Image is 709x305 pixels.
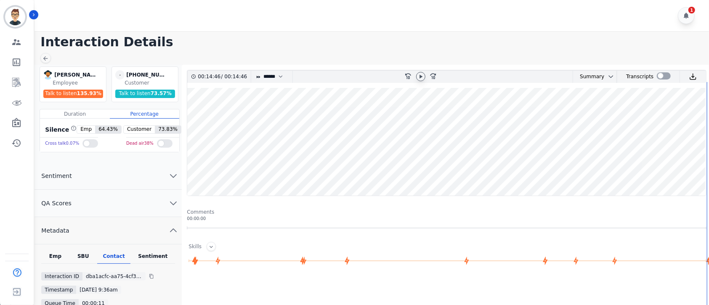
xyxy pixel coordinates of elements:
div: Dead air 38 % [126,138,154,150]
div: Silence [43,125,77,134]
span: 73.57 % [151,90,172,96]
span: Customer [124,126,155,133]
span: 73.83 % [155,126,181,133]
div: [PHONE_NUMBER] [126,70,168,80]
div: Sentiment [130,253,175,264]
div: Customer [125,80,176,86]
button: Sentiment chevron down [35,162,182,190]
div: [DATE] 9:36am [76,286,121,294]
span: 135.93 % [77,90,101,96]
div: Talk to listen [43,90,103,98]
div: Cross talk 0.07 % [45,138,79,150]
div: / [198,71,249,83]
div: Skills [189,243,202,251]
h1: Interaction Details [40,34,709,50]
div: Duration [40,109,109,119]
div: 00:14:46 [223,71,246,83]
div: Emp [41,253,69,264]
svg: chevron down [168,171,178,181]
div: Comments [187,209,706,215]
img: download audio [689,73,697,80]
span: 64.43 % [95,126,121,133]
button: Metadata chevron up [35,217,182,244]
span: Metadata [35,226,76,235]
div: dba1acfc-aa75-4cf3-b248-87116b26d420 [82,272,146,281]
div: Employee [53,80,104,86]
img: Bordered avatar [5,7,25,27]
svg: chevron up [168,225,178,236]
div: SBU [69,253,97,264]
span: QA Scores [35,199,78,207]
svg: chevron down [608,73,614,80]
span: Sentiment [35,172,78,180]
span: - [115,70,125,80]
div: Percentage [110,109,179,119]
div: 00:00:00 [187,215,706,222]
div: Summary [573,71,604,83]
button: QA Scores chevron down [35,190,182,217]
div: [PERSON_NAME][EMAIL_ADDRESS][PERSON_NAME][DOMAIN_NAME] [54,70,96,80]
div: Timestamp [41,286,76,294]
svg: chevron down [168,198,178,208]
span: Emp [77,126,95,133]
div: Interaction ID [41,272,82,281]
div: Transcripts [626,71,653,83]
button: chevron down [604,73,614,80]
div: 1 [688,7,695,13]
div: Talk to listen [115,90,175,98]
div: 00:14:46 [198,71,221,83]
div: Contact [97,253,131,264]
